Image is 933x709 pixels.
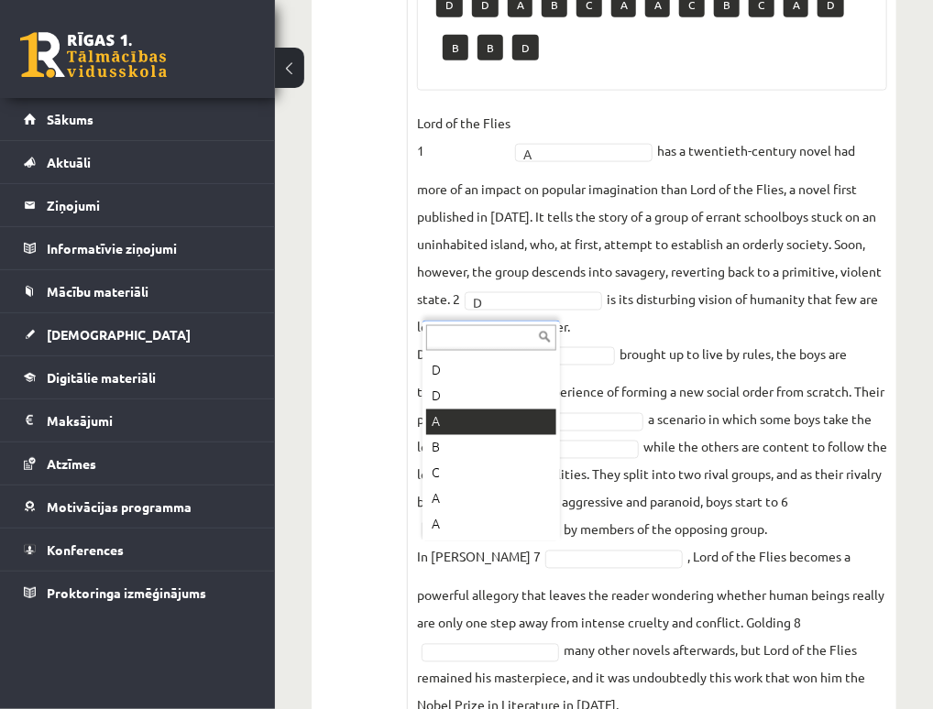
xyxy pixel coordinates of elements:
div: B [426,435,556,461]
div: A [426,486,556,512]
div: C [426,461,556,486]
div: A [426,409,556,435]
div: D [426,358,556,384]
div: D [426,384,556,409]
div: A [426,512,556,538]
